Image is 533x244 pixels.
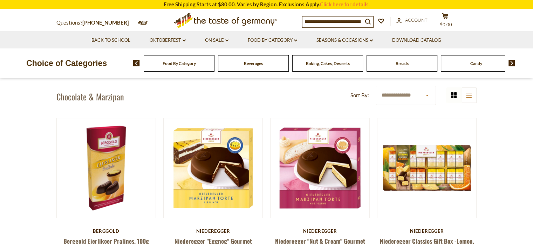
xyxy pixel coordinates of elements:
[205,37,228,44] a: On Sale
[56,18,134,27] p: Questions?
[470,61,482,66] a: Candy
[396,61,409,66] a: Breads
[164,118,263,218] img: Niederegger "Eggnog" Gourmet Marzipan Torte, 6.5 oz
[396,17,428,24] a: Account
[271,118,370,218] img: Niederegger "Nut & Cream" Gourmet Marzipan Torte, 6.5 oz
[133,60,140,66] img: previous arrow
[316,37,373,44] a: Seasons & Occasions
[306,61,350,66] a: Baking, Cakes, Desserts
[392,37,441,44] a: Download Catalog
[508,60,515,66] img: next arrow
[150,37,186,44] a: Oktoberfest
[244,61,263,66] a: Beverages
[91,37,130,44] a: Back to School
[320,1,370,7] a: Click here for details.
[82,19,129,26] a: [PHONE_NUMBER]
[270,228,370,234] div: Niederegger
[405,17,428,23] span: Account
[163,61,196,66] a: Food By Category
[377,228,477,234] div: Niederegger
[56,228,156,234] div: Berggold
[377,118,477,218] img: Niederegger Classics Gift Box -Lemon, Orange, Ginger Variety, 16 pc., 7 oz
[440,22,452,27] span: $0.00
[163,228,263,234] div: Niederegger
[350,91,369,100] label: Sort By:
[56,91,124,102] h1: Chocolate & Marzipan
[248,37,297,44] a: Food By Category
[435,13,456,30] button: $0.00
[57,118,156,218] img: Berggold Eierlikoer Pralines, 100g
